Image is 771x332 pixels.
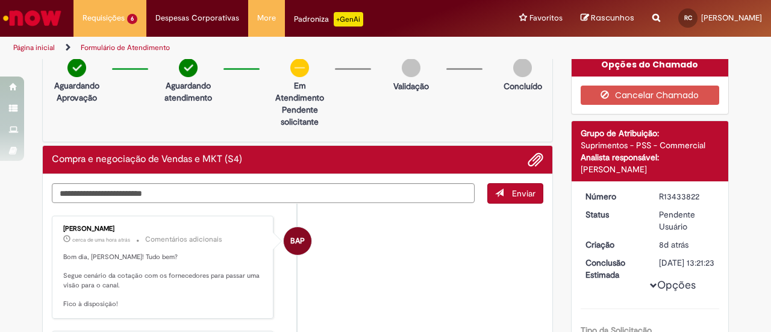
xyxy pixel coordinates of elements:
span: Despesas Corporativas [155,12,239,24]
dt: Número [576,190,651,202]
p: Aguardando Aprovação [48,80,106,104]
a: Página inicial [13,43,55,52]
div: [PERSON_NAME] [581,163,720,175]
div: Grupo de Atribuição: [581,127,720,139]
button: Enviar [487,183,543,204]
p: Concluído [504,80,542,92]
img: img-circle-grey.png [402,58,420,77]
div: Suprimentos - PSS - Commercial [581,139,720,151]
span: Enviar [512,188,535,199]
a: Rascunhos [581,13,634,24]
span: Rascunhos [591,12,634,23]
img: ServiceNow [1,6,63,30]
div: R13433822 [659,190,715,202]
p: Em Atendimento [270,80,329,104]
dt: Conclusão Estimada [576,257,651,281]
h2: Compra e negociação de Vendas e MKT (S4) Histórico de tíquete [52,154,242,165]
textarea: Digite sua mensagem aqui... [52,183,475,203]
span: [PERSON_NAME] [701,13,762,23]
p: Aguardando atendimento [159,80,217,104]
span: BAP [290,227,305,255]
span: cerca de uma hora atrás [72,236,130,243]
p: +GenAi [334,12,363,27]
img: img-circle-grey.png [513,58,532,77]
span: RC [684,14,692,22]
a: Formulário de Atendimento [81,43,170,52]
span: Favoritos [529,12,563,24]
div: 20/08/2025 17:21:20 [659,239,715,251]
button: Adicionar anexos [528,152,543,168]
div: Barbara Alves Pereira Pineli [284,227,311,255]
span: Requisições [83,12,125,24]
img: check-circle-green.png [67,58,86,77]
div: [PERSON_NAME] [63,225,264,233]
div: [DATE] 13:21:23 [659,257,715,269]
span: 6 [127,14,137,24]
ul: Trilhas de página [9,37,505,59]
p: Pendente solicitante [270,104,329,128]
button: Cancelar Chamado [581,86,720,105]
dt: Status [576,208,651,221]
p: Validação [393,80,429,92]
time: 28/08/2025 09:54:07 [72,236,130,243]
small: Comentários adicionais [145,234,222,245]
img: check-circle-green.png [179,58,198,77]
div: Opções do Chamado [572,52,729,77]
div: Analista responsável: [581,151,720,163]
span: More [257,12,276,24]
div: Padroniza [294,12,363,27]
img: circle-minus.png [290,58,309,77]
div: Pendente Usuário [659,208,715,233]
dt: Criação [576,239,651,251]
p: Bom dia, [PERSON_NAME]! Tudo bem? Segue cenário da cotação com os fornecedores para passar uma vi... [63,252,264,309]
span: 8d atrás [659,239,688,250]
